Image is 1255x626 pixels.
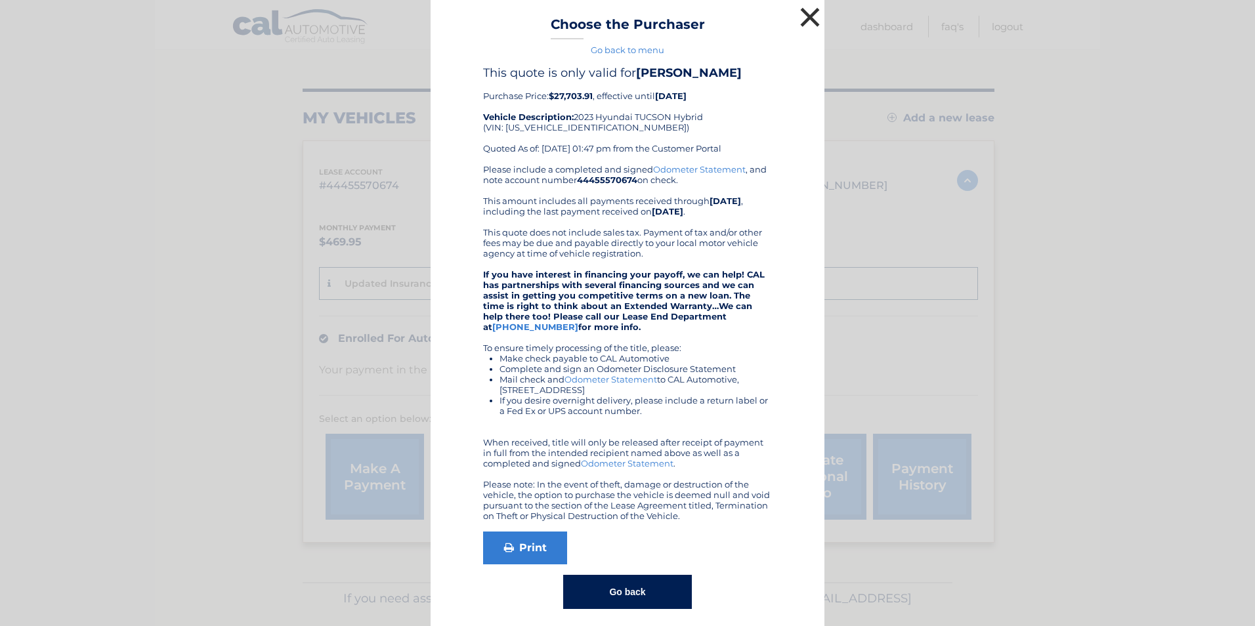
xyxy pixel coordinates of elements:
[797,4,823,30] button: ×
[581,458,673,469] a: Odometer Statement
[483,532,567,564] a: Print
[564,374,657,385] a: Odometer Statement
[577,175,637,185] b: 44455570674
[500,353,772,364] li: Make check payable to CAL Automotive
[500,395,772,416] li: If you desire overnight delivery, please include a return label or a Fed Ex or UPS account number.
[591,45,664,55] a: Go back to menu
[500,374,772,395] li: Mail check and to CAL Automotive, [STREET_ADDRESS]
[483,269,765,332] strong: If you have interest in financing your payoff, we can help! CAL has partnerships with several fin...
[551,16,705,39] h3: Choose the Purchaser
[653,164,746,175] a: Odometer Statement
[492,322,578,332] a: [PHONE_NUMBER]
[483,66,772,164] div: Purchase Price: , effective until 2023 Hyundai TUCSON Hybrid (VIN: [US_VEHICLE_IDENTIFICATION_NUM...
[652,206,683,217] b: [DATE]
[549,91,593,101] b: $27,703.91
[563,575,691,609] button: Go back
[636,66,742,80] b: [PERSON_NAME]
[483,112,574,122] strong: Vehicle Description:
[483,66,772,80] h4: This quote is only valid for
[483,164,772,521] div: Please include a completed and signed , and note account number on check. This amount includes al...
[655,91,687,101] b: [DATE]
[710,196,741,206] b: [DATE]
[500,364,772,374] li: Complete and sign an Odometer Disclosure Statement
